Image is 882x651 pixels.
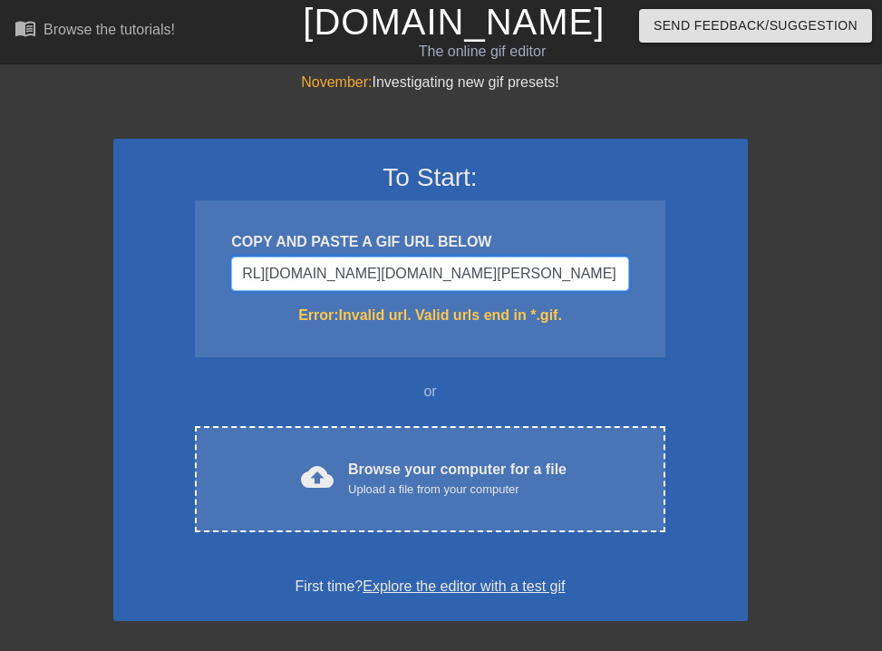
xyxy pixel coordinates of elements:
[137,162,724,193] h3: To Start:
[301,461,334,493] span: cloud_upload
[44,22,175,37] div: Browse the tutorials!
[231,231,628,253] div: COPY AND PASTE A GIF URL BELOW
[348,459,567,499] div: Browse your computer for a file
[231,305,628,326] div: Error: Invalid url. Valid urls end in *.gif.
[303,41,661,63] div: The online gif editor
[15,17,36,39] span: menu_book
[639,9,872,43] button: Send Feedback/Suggestion
[301,74,372,90] span: November:
[15,17,175,45] a: Browse the tutorials!
[113,72,748,93] div: Investigating new gif presets!
[137,576,724,598] div: First time?
[231,257,628,291] input: Username
[303,2,605,42] a: [DOMAIN_NAME]
[348,481,567,499] div: Upload a file from your computer
[160,381,701,403] div: or
[363,578,565,594] a: Explore the editor with a test gif
[654,15,858,37] span: Send Feedback/Suggestion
